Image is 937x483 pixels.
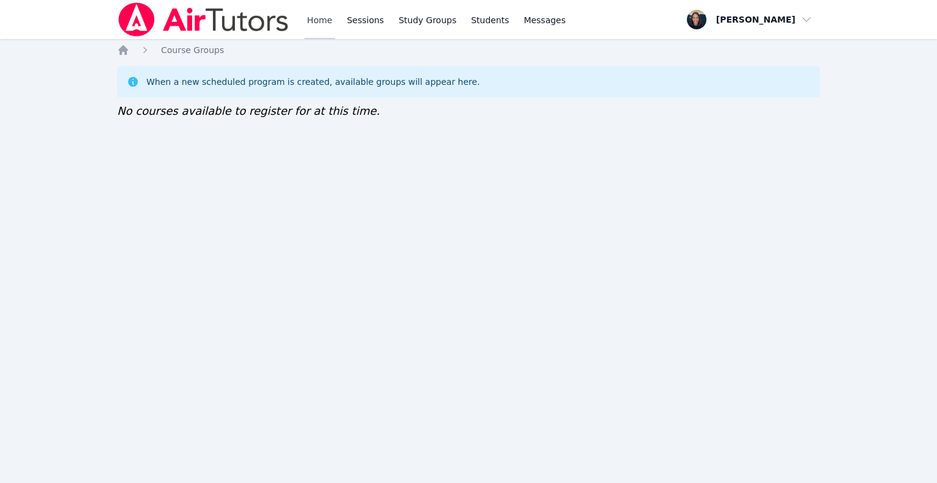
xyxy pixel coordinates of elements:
[117,104,380,117] span: No courses available to register for at this time.
[524,14,566,26] span: Messages
[161,45,224,55] span: Course Groups
[146,76,480,88] div: When a new scheduled program is created, available groups will appear here.
[117,2,290,37] img: Air Tutors
[117,44,820,56] nav: Breadcrumb
[161,44,224,56] a: Course Groups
